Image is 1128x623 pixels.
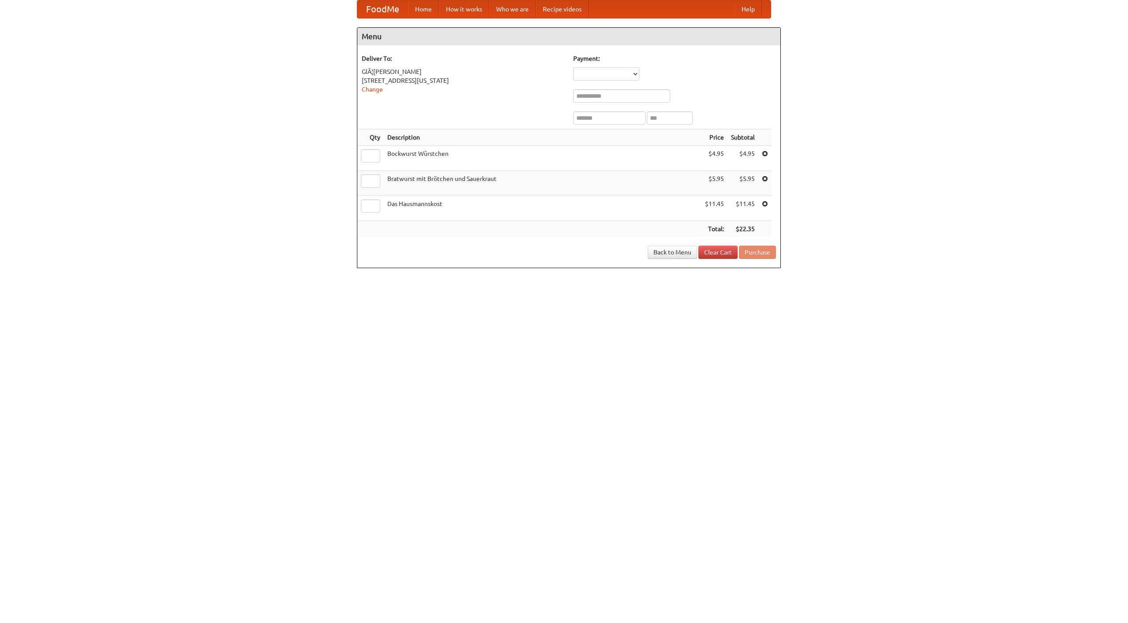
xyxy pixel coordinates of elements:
[735,0,762,18] a: Help
[701,171,727,196] td: $5.95
[384,146,701,171] td: Bockwurst Würstchen
[362,86,383,93] a: Change
[739,246,776,259] button: Purchase
[727,146,758,171] td: $4.95
[439,0,489,18] a: How it works
[727,196,758,221] td: $11.45
[357,129,384,146] th: Qty
[727,171,758,196] td: $5.95
[727,129,758,146] th: Subtotal
[362,67,564,76] div: GlÃ¦[PERSON_NAME]
[357,28,780,45] h4: Menu
[698,246,738,259] a: Clear Cart
[701,221,727,237] th: Total:
[384,171,701,196] td: Bratwurst mit Brötchen und Sauerkraut
[701,146,727,171] td: $4.95
[573,54,776,63] h5: Payment:
[384,196,701,221] td: Das Hausmannskost
[408,0,439,18] a: Home
[536,0,589,18] a: Recipe videos
[701,129,727,146] th: Price
[701,196,727,221] td: $11.45
[362,54,564,63] h5: Deliver To:
[357,0,408,18] a: FoodMe
[384,129,701,146] th: Description
[727,221,758,237] th: $22.35
[362,76,564,85] div: [STREET_ADDRESS][US_STATE]
[489,0,536,18] a: Who we are
[648,246,697,259] a: Back to Menu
